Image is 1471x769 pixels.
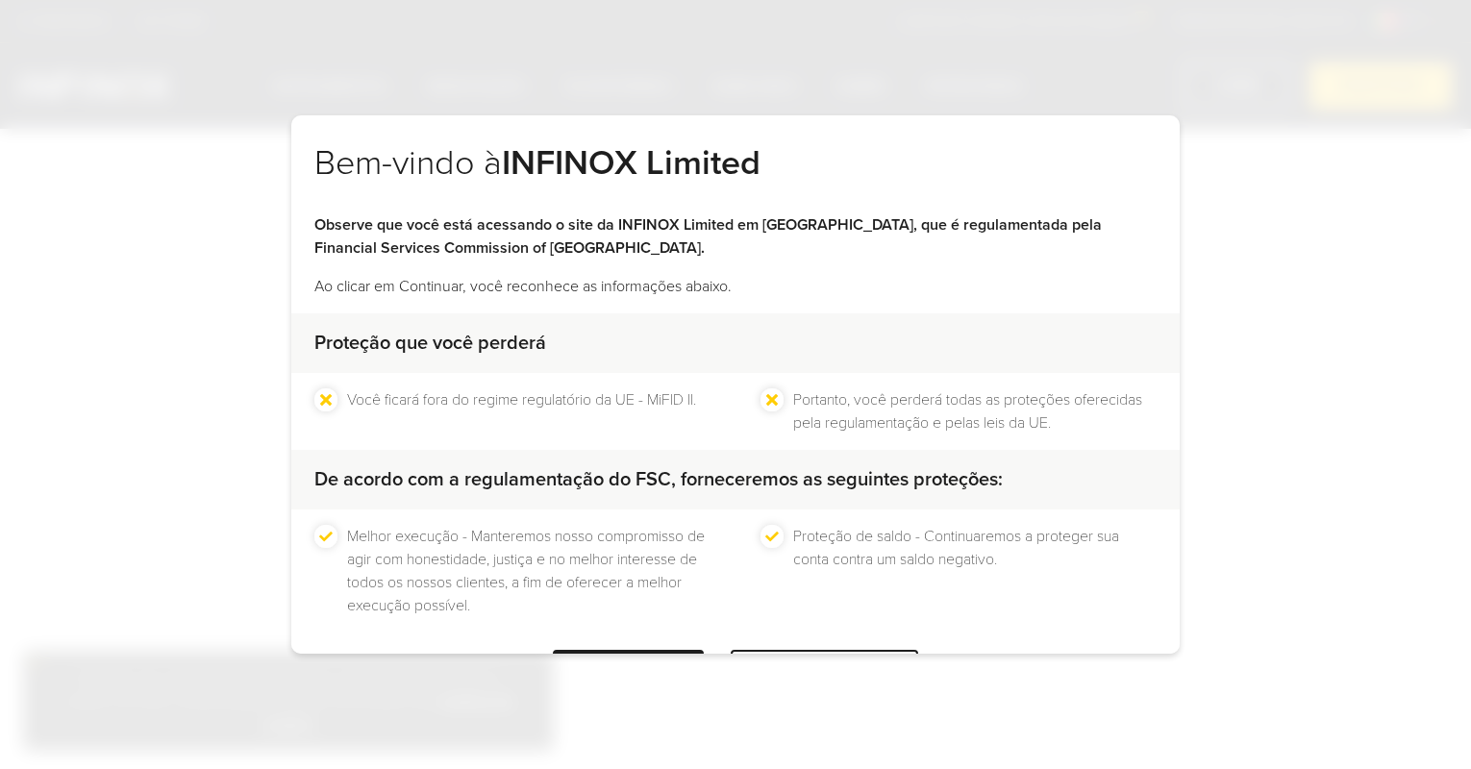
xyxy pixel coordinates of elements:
[314,332,546,355] strong: Proteção que você perderá
[793,388,1157,434] li: Portanto, você perderá todas as proteções oferecidas pela regulamentação e pelas leis da UE.
[553,650,704,697] div: CONTINUAR
[314,275,1157,298] p: Ao clicar em Continuar, você reconhece as informações abaixo.
[314,142,1157,213] h2: Bem-vindo à
[347,525,711,617] li: Melhor execução - Manteremos nosso compromisso de agir com honestidade, justiça e no melhor inter...
[347,388,696,434] li: Você ficará fora do regime regulatório da UE - MiFID II.
[502,142,760,184] strong: INFINOX Limited
[314,215,1102,258] strong: Observe que você está acessando o site da INFINOX Limited em [GEOGRAPHIC_DATA], que é regulamenta...
[314,468,1003,491] strong: De acordo com a regulamentação do FSC, forneceremos as seguintes proteções:
[793,525,1157,617] li: Proteção de saldo - Continuaremos a proteger sua conta contra um saldo negativo.
[731,650,918,697] div: SAIR DO WEBSITE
